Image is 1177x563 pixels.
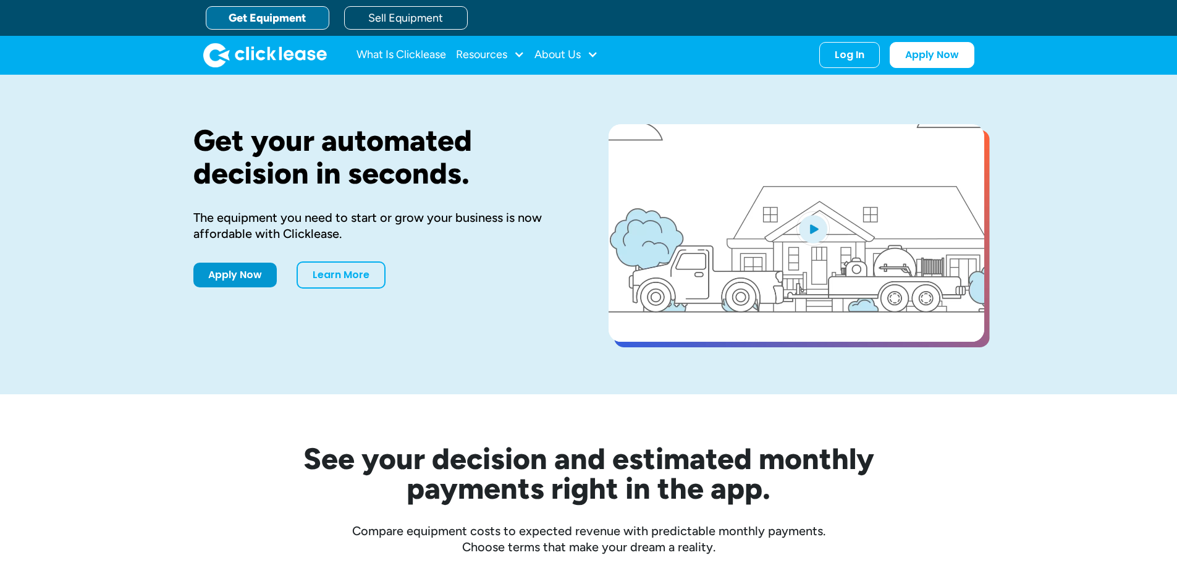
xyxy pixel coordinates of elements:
h1: Get your automated decision in seconds. [193,124,569,190]
a: Learn More [297,261,386,289]
a: Get Equipment [206,6,329,30]
div: About Us [534,43,598,67]
img: Clicklease logo [203,43,327,67]
a: Sell Equipment [344,6,468,30]
a: home [203,43,327,67]
h2: See your decision and estimated monthly payments right in the app. [243,444,935,503]
img: Blue play button logo on a light blue circular background [796,211,830,246]
a: open lightbox [609,124,984,342]
div: The equipment you need to start or grow your business is now affordable with Clicklease. [193,210,569,242]
div: Log In [835,49,864,61]
div: Compare equipment costs to expected revenue with predictable monthly payments. Choose terms that ... [193,523,984,555]
a: Apply Now [890,42,974,68]
a: What Is Clicklease [356,43,446,67]
div: Resources [456,43,525,67]
a: Apply Now [193,263,277,287]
